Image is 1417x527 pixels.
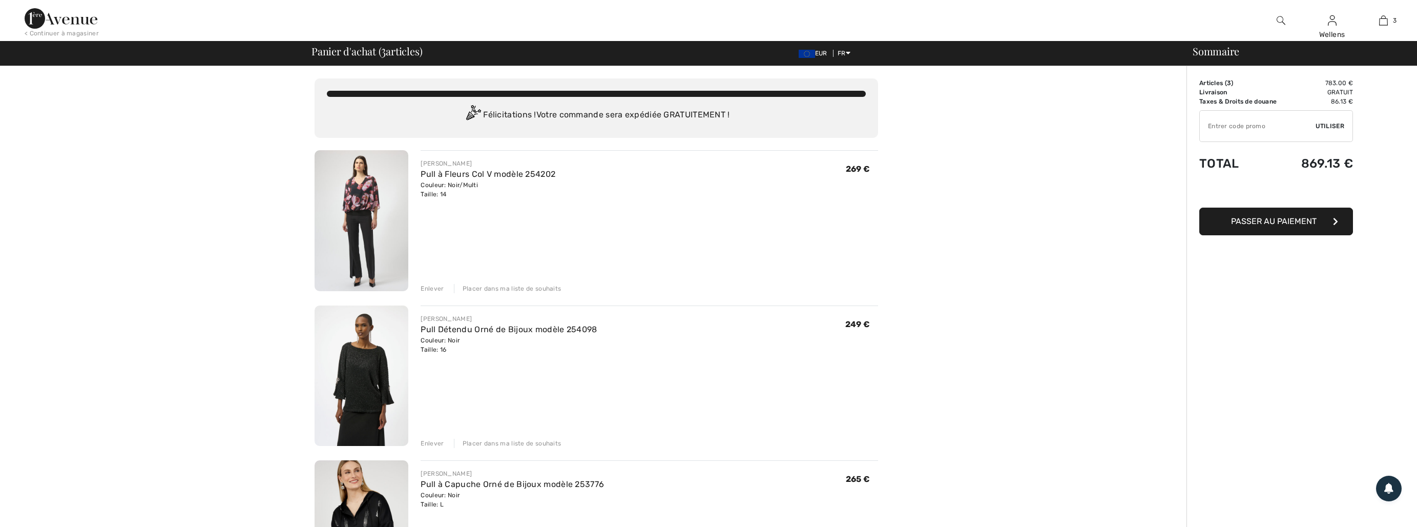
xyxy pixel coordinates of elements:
[799,50,831,57] span: EUR
[799,50,815,58] img: Euro
[381,44,386,57] span: 3
[315,150,408,291] img: Pull à Fleurs Col V modèle 254202
[421,180,555,199] div: Couleur: Noir/Multi Taille: 14
[1291,88,1353,97] td: Gratuit
[463,105,483,126] img: Congratulation2.svg
[1231,216,1317,226] span: Passer au paiement
[421,336,597,354] div: Couleur: Noir Taille: 16
[1393,16,1397,25] span: 3
[1199,208,1353,235] button: Passer au paiement
[421,439,444,448] div: Enlever
[315,306,408,447] img: Pull Détendu Orné de Bijoux modèle 254098
[1199,146,1291,181] td: Total
[311,46,422,56] span: Panier d'achat ( articles)
[846,164,870,174] span: 269 €
[1291,78,1353,88] td: 783.00 €
[421,469,604,478] div: [PERSON_NAME]
[421,169,555,179] a: Pull à Fleurs Col V modèle 254202
[1227,79,1231,87] span: 3
[1291,97,1353,106] td: 86.13 €
[1277,14,1285,27] img: recherche
[1199,181,1353,204] iframe: PayPal
[25,29,99,38] div: < Continuer à magasiner
[846,474,870,484] span: 265 €
[838,50,850,57] span: FR
[845,319,870,329] span: 249 €
[1328,14,1337,27] img: Mes infos
[1199,97,1291,106] td: Taxes & Droits de douane
[421,325,597,334] a: Pull Détendu Orné de Bijoux modèle 254098
[421,479,604,489] a: Pull à Capuche Orné de Bijoux modèle 253776
[421,284,444,293] div: Enlever
[1291,146,1353,181] td: 869.13 €
[454,284,561,293] div: Placer dans ma liste de souhaits
[1199,78,1291,88] td: Articles ( )
[25,8,97,29] img: 1ère Avenue
[1379,14,1388,27] img: Mon panier
[454,439,561,448] div: Placer dans ma liste de souhaits
[327,105,866,126] div: Félicitations ! Votre commande sera expédiée GRATUITEMENT !
[1328,15,1337,25] a: Se connecter
[1316,121,1344,131] span: Utiliser
[421,159,555,168] div: [PERSON_NAME]
[1358,14,1408,27] a: 3
[1199,88,1291,97] td: Livraison
[421,491,604,509] div: Couleur: Noir Taille: L
[421,314,597,323] div: [PERSON_NAME]
[1200,111,1316,141] input: Code promo
[1180,46,1411,56] div: Sommaire
[1307,29,1357,40] div: Wellens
